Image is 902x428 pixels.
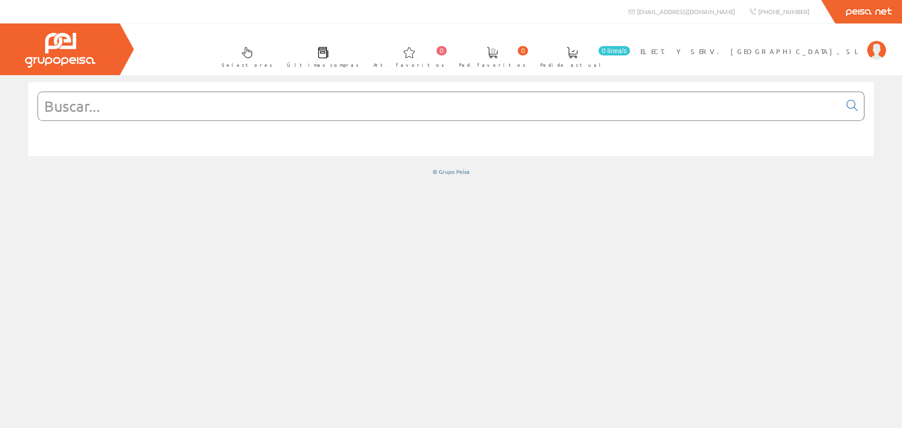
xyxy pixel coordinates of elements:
[373,60,444,70] span: Art. favoritos
[540,60,604,70] span: Pedido actual
[278,39,364,73] a: Últimas compras
[38,92,841,120] input: Buscar...
[25,33,95,68] img: Grupo Peisa
[637,8,735,16] span: [EMAIL_ADDRESS][DOMAIN_NAME]
[28,168,874,176] div: © Grupo Peisa
[212,39,277,73] a: Selectores
[758,8,809,16] span: [PHONE_NUMBER]
[531,39,632,73] a: 0 línea/s Pedido actual
[599,46,630,55] span: 0 línea/s
[459,60,526,70] span: Ped. favoritos
[436,46,447,55] span: 0
[287,60,359,70] span: Últimas compras
[640,39,886,48] a: ELECT. Y SERV. [GEOGRAPHIC_DATA], SL
[640,47,863,56] span: ELECT. Y SERV. [GEOGRAPHIC_DATA], SL
[222,60,272,70] span: Selectores
[518,46,528,55] span: 0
